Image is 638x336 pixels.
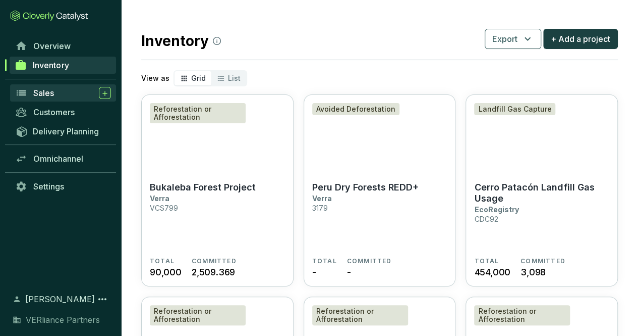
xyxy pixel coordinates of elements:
img: Cerro Patacón Landfill Gas Usage [466,95,617,176]
a: Cerro Patacón Landfill Gas UsageLandfill Gas CaptureCerro Patacón Landfill Gas UsageEcoRegistryCD... [466,94,618,286]
span: COMMITTED [520,257,565,265]
span: COMMITTED [192,257,237,265]
span: Grid [191,74,206,82]
p: Verra [312,194,332,203]
span: Sales [33,88,54,98]
span: [PERSON_NAME] [25,293,95,305]
div: Reforestation or Afforestation [312,305,408,325]
span: Export [492,33,517,45]
a: Customers [10,104,116,121]
span: COMMITTED [347,257,392,265]
a: Omnichannel [10,150,116,167]
span: Overview [33,41,71,51]
h2: Inventory [141,30,221,52]
div: segmented control [173,70,247,86]
a: Bukaleba Forest ProjectReforestation or AfforestationBukaleba Forest ProjectVerraVCS799TOTAL90,00... [141,94,294,286]
span: VERliance Partners [26,314,100,326]
a: Delivery Planning [10,123,116,139]
a: Sales [10,84,116,102]
span: TOTAL [150,257,175,265]
div: Avoided Deforestation [312,103,399,115]
span: TOTAL [312,257,337,265]
span: 3,098 [520,265,546,279]
p: Verra [150,194,169,203]
p: 3179 [312,204,328,212]
p: View as [141,73,169,83]
p: Cerro Patacón Landfill Gas Usage [474,182,609,204]
span: Inventory [33,60,69,70]
p: CDC92 [474,215,498,223]
div: Reforestation or Afforestation [474,305,570,325]
span: Delivery Planning [33,126,99,136]
span: TOTAL [474,257,499,265]
span: List [228,74,241,82]
span: 454,000 [474,265,510,279]
a: Overview [10,37,116,55]
p: Peru Dry Forests REDD+ [312,182,419,193]
span: - [347,265,351,279]
p: Bukaleba Forest Project [150,182,256,193]
a: Inventory [10,57,116,74]
p: EcoRegistry [474,205,518,214]
span: Settings [33,181,64,191]
span: Omnichannel [33,154,83,164]
a: Settings [10,178,116,195]
div: Reforestation or Afforestation [150,305,246,325]
img: Bukaleba Forest Project [142,95,293,176]
span: Customers [33,107,75,117]
div: Reforestation or Afforestation [150,103,246,123]
span: 2,509.369 [192,265,235,279]
span: 90,000 [150,265,182,279]
a: Peru Dry Forests REDD+Avoided DeforestationPeru Dry Forests REDD+Verra3179TOTAL-COMMITTED- [304,94,456,286]
span: + Add a project [551,33,610,45]
button: + Add a project [543,29,618,49]
p: VCS799 [150,204,178,212]
img: Peru Dry Forests REDD+ [304,95,455,176]
span: - [312,265,316,279]
button: Export [485,29,541,49]
div: Landfill Gas Capture [474,103,555,115]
